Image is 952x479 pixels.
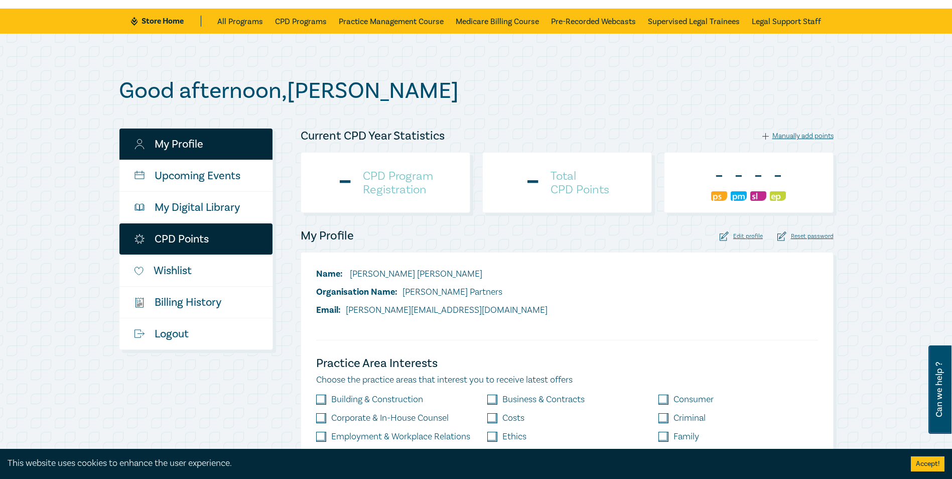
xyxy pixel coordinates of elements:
label: Corporate & In-House Counsel [331,413,449,423]
a: My Profile [119,129,273,160]
label: Costs [502,413,524,423]
label: Consumer [673,395,714,405]
button: Accept cookies [911,456,944,471]
tspan: $ [137,299,139,304]
div: - [750,163,766,189]
a: Medicare Billing Course [456,9,539,34]
label: Employment & Workplace Relations [331,432,470,442]
div: - [337,170,353,196]
a: Store Home [131,16,201,27]
a: Supervised Legal Trainees [648,9,740,34]
div: - [731,163,747,189]
a: Legal Support Staff [752,9,821,34]
a: Pre-Recorded Webcasts [551,9,636,34]
a: Practice Management Course [339,9,444,34]
img: Substantive Law [750,191,766,201]
label: Building & Construction [331,395,423,405]
label: Criminal [673,413,706,423]
h4: Total CPD Points [551,169,609,196]
a: $Billing History [119,287,273,318]
span: Email: [316,304,341,316]
a: Upcoming Events [119,160,273,191]
div: This website uses cookies to enhance the user experience. [8,457,896,470]
div: Edit profile [720,231,763,241]
label: Family [673,432,699,442]
h4: Practice Area Interests [316,355,818,372]
label: Ethics [502,432,526,442]
a: CPD Programs [275,9,327,34]
a: All Programs [217,9,263,34]
div: - [525,170,540,196]
a: Wishlist [119,255,273,286]
h4: My Profile [301,228,354,244]
h4: Current CPD Year Statistics [301,128,445,144]
img: Ethics & Professional Responsibility [770,191,786,201]
a: My Digital Library [119,192,273,223]
a: CPD Points [119,223,273,255]
span: Can we help ? [934,351,944,428]
span: Organisation Name: [316,286,397,298]
h1: Good afternoon , [PERSON_NAME] [119,78,834,104]
div: Manually add points [762,132,834,141]
a: Logout [119,318,273,349]
label: Business & Contracts [502,395,585,405]
span: Name: [316,268,343,280]
p: Choose the practice areas that interest you to receive latest offers [316,374,818,387]
h4: CPD Program Registration [363,169,433,196]
div: - [770,163,786,189]
div: Reset password [777,231,834,241]
img: Professional Skills [711,191,727,201]
li: [PERSON_NAME] [PERSON_NAME] [316,268,548,281]
li: [PERSON_NAME] Partners [316,286,548,299]
div: - [711,163,727,189]
img: Practice Management & Business Skills [731,191,747,201]
li: [PERSON_NAME][EMAIL_ADDRESS][DOMAIN_NAME] [316,304,548,317]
